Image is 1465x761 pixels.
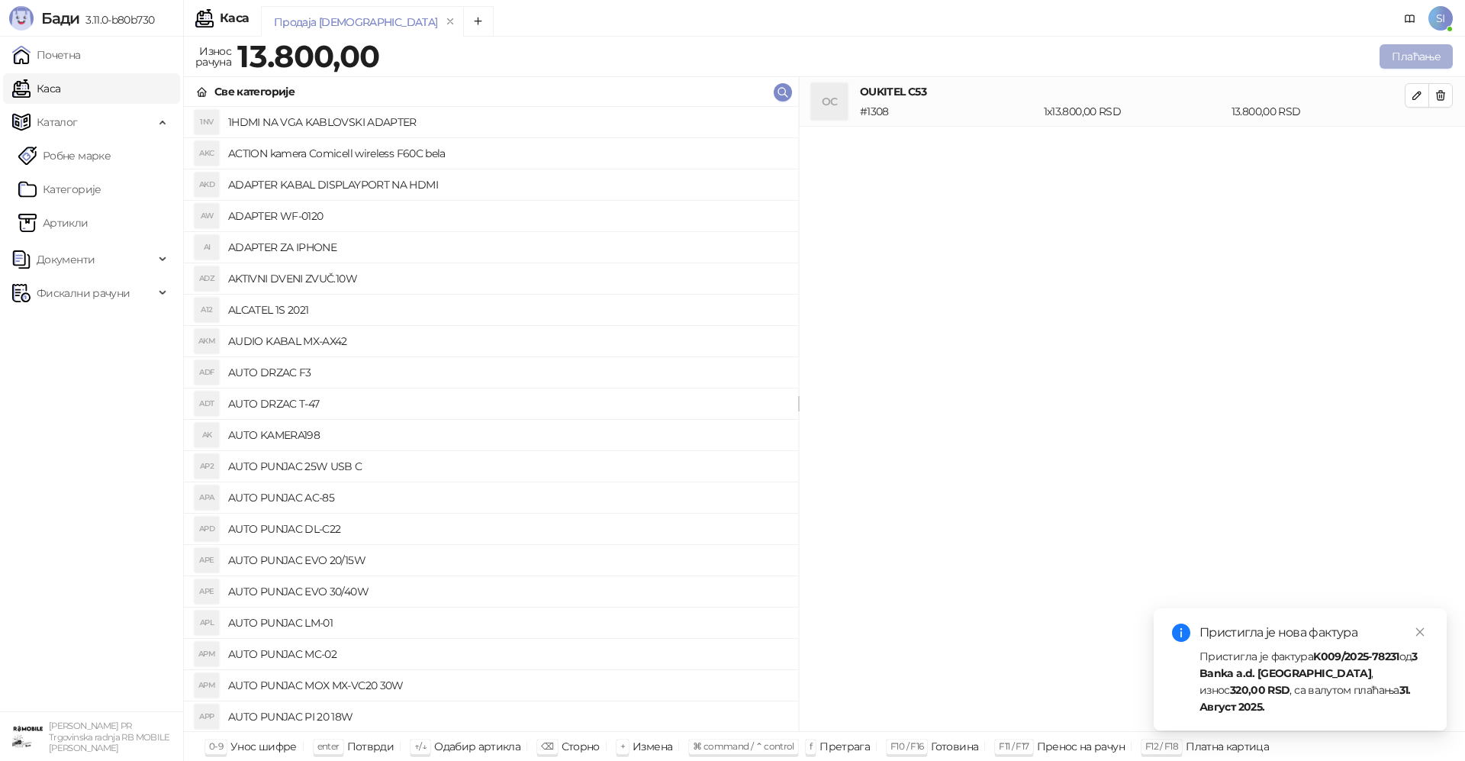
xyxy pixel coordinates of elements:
[220,12,249,24] div: Каса
[195,204,219,228] div: AW
[195,298,219,322] div: A12
[562,737,600,756] div: Сторно
[228,235,786,260] h4: ADAPTER ZA IPHONE
[857,103,1041,120] div: # 1308
[37,107,78,137] span: Каталог
[228,360,786,385] h4: AUTO DRZAC F3
[195,642,219,666] div: APM
[195,423,219,447] div: AK
[819,737,870,756] div: Претрага
[195,360,219,385] div: ADF
[228,673,786,698] h4: AUTO PUNJAC MOX MX-VC20 30W
[860,83,1405,100] h4: OUKITEL C53
[230,737,297,756] div: Унос шифре
[1230,683,1290,697] strong: 320,00 RSD
[18,208,89,238] a: ArtikliАртикли
[414,740,427,752] span: ↑/↓
[12,721,43,752] img: 64x64-companyLogo-7cc85d88-c06c-4126-9212-7af2a80f41f2.jpeg
[195,485,219,510] div: APA
[1398,6,1422,31] a: Документација
[18,174,101,205] a: Категорије
[195,266,219,291] div: ADZ
[195,517,219,541] div: APD
[1199,650,1418,680] strong: 3 Banka a.d. [GEOGRAPHIC_DATA]
[228,110,786,134] h4: 1HDMI NA VGA KABLOVSKI ADAPTER
[1228,103,1408,120] div: 13.800,00 RSD
[1428,6,1453,31] span: SI
[931,737,978,756] div: Готовина
[228,204,786,228] h4: ADAPTER WF-0120
[195,329,219,353] div: AKM
[195,705,219,729] div: APP
[228,266,786,291] h4: AKTIVNI DVENI ZVUČ.10W
[1172,624,1190,642] span: info-circle
[228,141,786,166] h4: ACTION kamera Comicell wireless F60C bela
[49,721,170,753] small: [PERSON_NAME] PR Trgovinska radnja RB MOBILE [PERSON_NAME]
[228,423,786,447] h4: AUTO KAMERA198
[195,110,219,134] div: 1NV
[228,705,786,729] h4: AUTO PUNJAC PI 20 18W
[195,173,219,197] div: AKD
[9,6,34,31] img: Logo
[1313,650,1399,663] strong: K009/2025-78231
[195,548,219,572] div: APE
[184,107,798,731] div: grid
[209,740,223,752] span: 0-9
[18,140,111,171] a: Робне марке
[890,740,923,752] span: F10 / F16
[37,278,130,308] span: Фискални рачуни
[195,454,219,479] div: AP2
[999,740,1029,752] span: F11 / F17
[463,6,494,37] button: Add tab
[1041,103,1228,120] div: 1 x 13.800,00 RSD
[1199,648,1428,715] div: Пристигла је фактура од , износ , са валутом плаћања
[237,37,379,75] strong: 13.800,00
[1380,44,1453,69] button: Плаћање
[41,9,79,27] span: Бади
[192,41,234,72] div: Износ рачуна
[195,611,219,635] div: APL
[1199,624,1428,642] div: Пристигла је нова фактура
[37,244,95,275] span: Документи
[440,15,460,28] button: remove
[12,73,60,104] a: Каса
[541,740,553,752] span: ⌫
[693,740,794,752] span: ⌘ command / ⌃ control
[228,642,786,666] h4: AUTO PUNJAC MC-02
[195,392,219,416] div: ADT
[195,235,219,260] div: AI
[1415,627,1425,637] span: close
[620,740,625,752] span: +
[195,673,219,698] div: APM
[228,298,786,322] h4: ALCATEL 1S 2021
[228,611,786,635] h4: AUTO PUNJAC LM-01
[228,548,786,572] h4: AUTO PUNJAC EVO 20/15W
[633,737,672,756] div: Измена
[347,737,394,756] div: Потврди
[274,14,437,31] div: Продаја [DEMOGRAPHIC_DATA]
[228,579,786,604] h4: AUTO PUNJAC EVO 30/40W
[810,740,812,752] span: f
[1199,683,1411,714] strong: 31. Август 2025.
[228,173,786,197] h4: ADAPTER KABAL DISPLAYPORT NA HDMI
[811,83,848,120] div: OC
[79,13,154,27] span: 3.11.0-b80b730
[195,141,219,166] div: AKC
[1186,737,1269,756] div: Платна картица
[228,485,786,510] h4: AUTO PUNJAC AC-85
[12,40,81,70] a: Почетна
[1412,624,1428,640] a: Close
[1037,737,1125,756] div: Пренос на рачун
[214,83,295,100] div: Све категорије
[195,579,219,604] div: APE
[1145,740,1178,752] span: F12 / F18
[228,329,786,353] h4: AUDIO KABAL MX-AX42
[434,737,520,756] div: Одабир артикла
[317,740,340,752] span: enter
[228,392,786,416] h4: AUTO DRZAC T-47
[228,454,786,479] h4: AUTO PUNJAC 25W USB C
[228,517,786,541] h4: AUTO PUNJAC DL-C22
